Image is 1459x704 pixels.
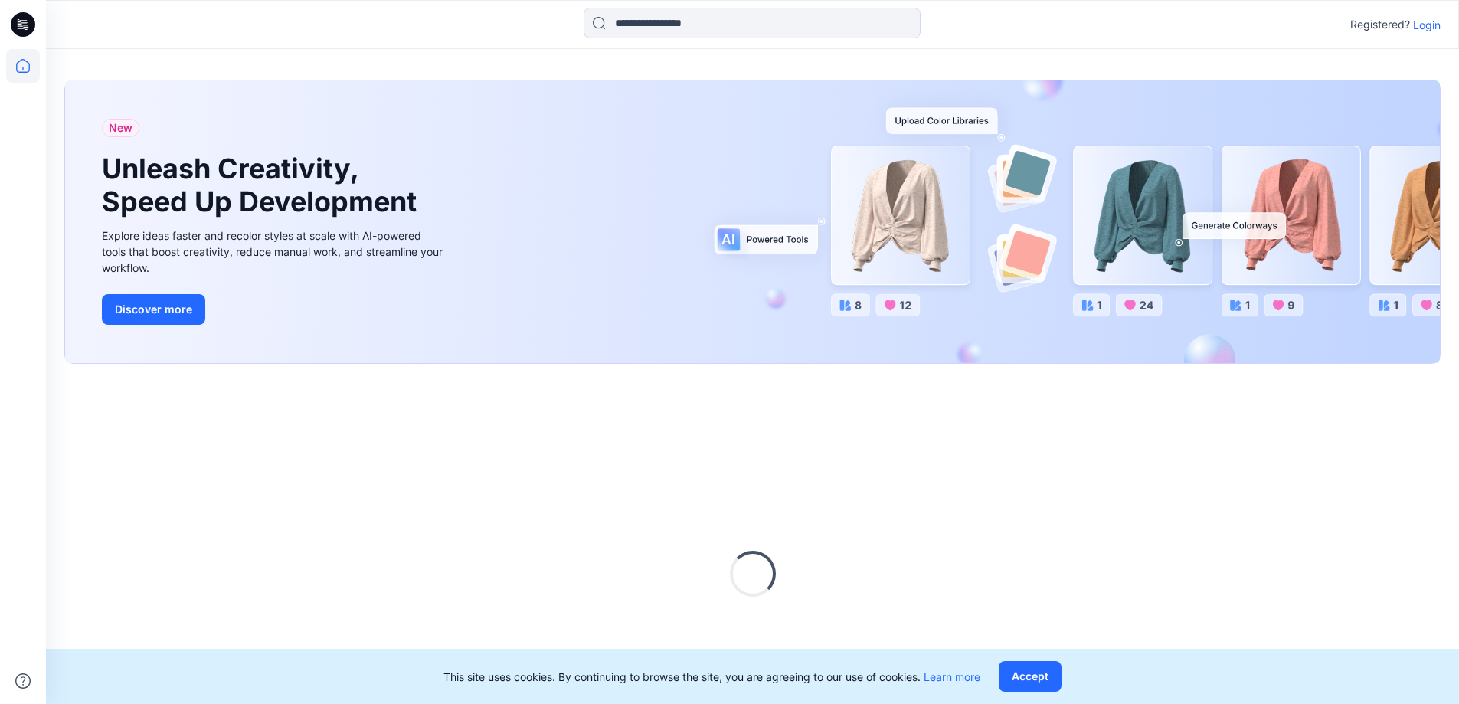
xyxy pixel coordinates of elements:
div: Explore ideas faster and recolor styles at scale with AI-powered tools that boost creativity, red... [102,228,447,276]
p: Login [1413,17,1441,33]
p: This site uses cookies. By continuing to browse the site, you are agreeing to our use of cookies. [443,669,980,685]
span: New [109,119,132,137]
a: Discover more [102,294,447,325]
h1: Unleash Creativity, Speed Up Development [102,152,424,218]
a: Learn more [924,670,980,683]
button: Discover more [102,294,205,325]
button: Accept [999,661,1062,692]
p: Registered? [1350,15,1410,34]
